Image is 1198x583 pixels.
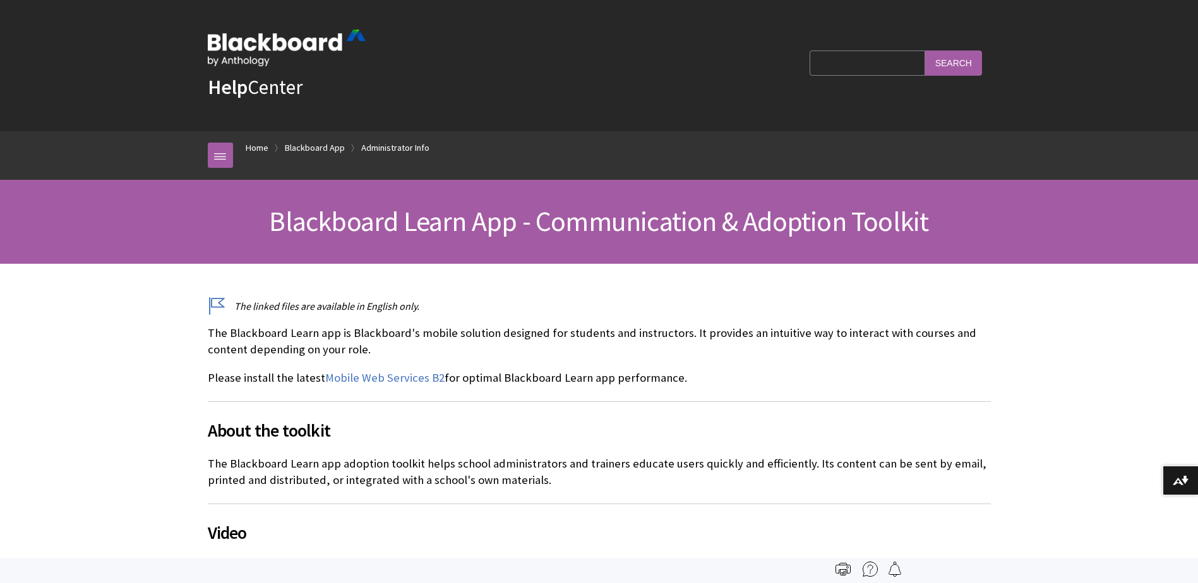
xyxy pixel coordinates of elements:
[208,74,302,100] a: HelpCenter
[361,140,429,156] a: Administrator Info
[208,74,248,100] strong: Help
[863,562,878,577] img: More help
[246,140,268,156] a: Home
[208,503,991,546] h2: Video
[208,299,991,313] p: The linked files are available in English only.
[208,370,991,386] p: Please install the latest for optimal Blackboard Learn app performance.
[887,562,902,577] img: Follow this page
[325,370,445,386] a: Mobile Web Services B2
[208,456,991,488] p: The Blackboard Learn app adoption toolkit helps school administrators and trainers educate users ...
[836,562,851,577] img: Print
[269,204,928,238] span: Blackboard Learn App - Communication & Adoption Toolkit
[208,401,991,444] h2: About the toolkit
[208,30,366,66] img: Blackboard by Anthology
[925,50,982,75] input: Search
[208,325,991,358] p: The Blackboard Learn app is Blackboard's mobile solution designed for students and instructors. I...
[285,140,345,156] a: Blackboard App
